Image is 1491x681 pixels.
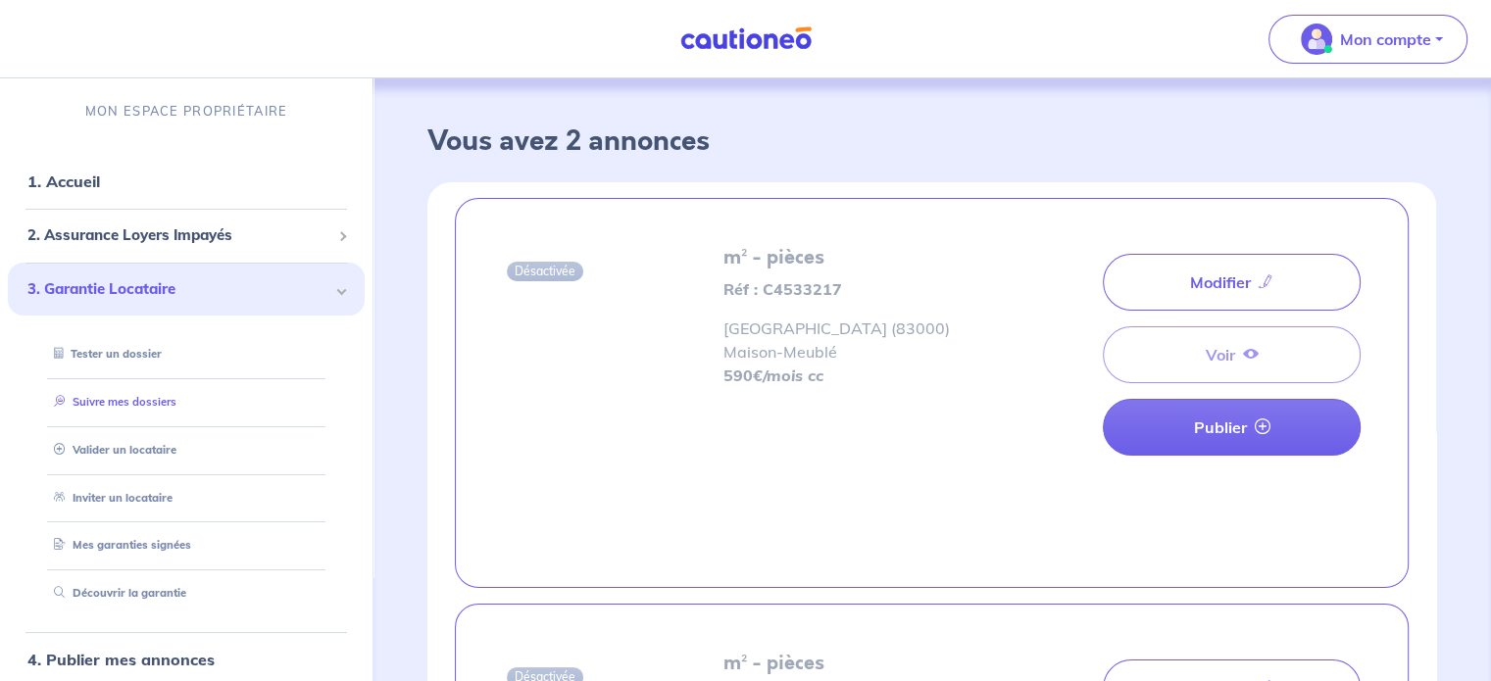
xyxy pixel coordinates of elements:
[1103,399,1361,456] a: Publier
[507,262,583,281] span: Désactivée
[8,263,365,316] div: 3. Garantie Locataire
[27,224,330,247] span: 2. Assurance Loyers Impayés
[46,586,186,600] a: Découvrir la garantie
[46,395,176,409] a: Suivre mes dossiers
[427,125,1436,159] h3: Vous avez 2 annonces
[46,347,162,361] a: Tester un dossier
[31,529,341,561] div: Mes garanties signées
[27,171,100,191] a: 1. Accueil
[723,279,842,299] strong: Réf : C4533217
[1103,254,1361,311] a: Modifier
[31,577,341,609] div: Découvrir la garantie
[1268,15,1467,64] button: illu_account_valid_menu.svgMon compte
[8,217,365,255] div: 2. Assurance Loyers Impayés
[31,482,341,514] div: Inviter un locataire
[723,246,994,269] h5: m² - pièces
[31,338,341,370] div: Tester un dossier
[723,318,950,362] span: [GEOGRAPHIC_DATA] (83000) Maison - Meublé
[31,434,341,466] div: Valider un locataire
[46,491,173,505] a: Inviter un locataire
[1340,27,1431,51] p: Mon compte
[1301,24,1332,55] img: illu_account_valid_menu.svg
[8,162,365,201] div: 1. Accueil
[723,365,823,385] strong: 590
[46,443,176,457] a: Valider un locataire
[27,278,330,301] span: 3. Garantie Locataire
[753,365,823,385] em: €/mois cc
[27,650,215,669] a: 4. Publier mes annonces
[31,386,341,418] div: Suivre mes dossiers
[672,26,820,51] img: Cautioneo
[723,652,994,675] h5: m² - pièces
[46,538,191,552] a: Mes garanties signées
[85,102,287,121] p: MON ESPACE PROPRIÉTAIRE
[8,640,365,679] div: 4. Publier mes annonces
